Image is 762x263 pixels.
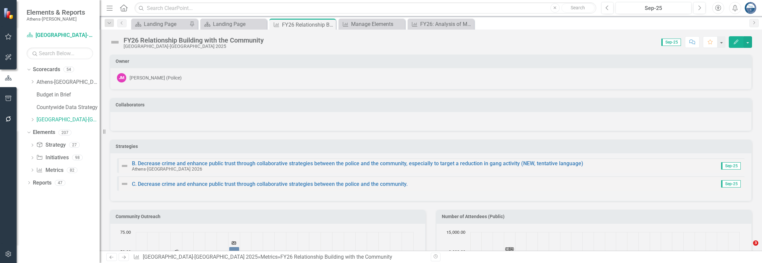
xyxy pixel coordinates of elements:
[27,16,85,22] small: Athens-[PERSON_NAME]
[132,181,408,187] a: C. Decrease crime and enhance public trust through collaborative strategies between the police an...
[409,20,472,28] a: FY26: Analysis of Mental Health Co-responder Trends and Team Dynamics Metric
[661,39,681,46] span: Sep-25
[739,240,755,256] iframe: Intercom live chat
[213,20,265,28] div: Landing Page
[117,73,126,82] div: JM
[133,20,188,28] a: Landing Page
[33,179,51,187] a: Reports
[116,102,748,107] h3: Collaborators
[3,8,15,19] img: ClearPoint Strategy
[571,5,585,10] span: Search
[37,104,100,111] a: Countywide Data Strategy
[561,3,595,13] button: Search
[116,144,748,149] h3: Strategies
[124,37,264,44] div: FY26 Relationship Building with the Community
[121,180,129,188] img: Not Defined
[506,247,514,251] text: 9673
[67,167,77,173] div: 82
[58,130,71,135] div: 207
[110,37,120,48] img: Not Defined
[27,32,93,39] a: [GEOGRAPHIC_DATA]-[GEOGRAPHIC_DATA] 2025
[116,59,748,64] h3: Owner
[340,20,403,28] a: Manage Elements
[744,2,756,14] img: Andy Minish
[135,2,596,14] input: Search ClearPoint...
[132,160,583,167] a: B. Decrease crime and enhance public trust through collaborative strategies between the police an...
[721,180,741,188] span: Sep-25
[27,48,93,59] input: Search Below...
[202,20,265,28] a: Landing Page
[27,8,85,16] span: Elements & Reports
[351,20,403,28] div: Manage Elements
[174,250,178,254] text: 45
[36,154,68,162] a: Initiatives
[120,230,131,235] text: 75.00
[616,2,692,14] button: Sep-25
[442,214,748,219] h3: Number of Attendees (Public)
[280,254,392,260] div: FY26 Relationship Building with the Community
[753,240,758,246] span: 3
[130,74,182,81] div: [PERSON_NAME] (Police)
[420,20,472,28] div: FY26: Analysis of Mental Health Co-responder Trends and Team Dynamics Metric
[69,142,80,148] div: 27
[132,166,202,172] small: Athens-[GEOGRAPHIC_DATA] 2026
[618,4,689,12] div: Sep-25
[282,21,334,29] div: FY26 Relationship Building with the Community
[33,129,55,136] a: Elements
[37,78,100,86] a: Athens-[GEOGRAPHIC_DATA] 2026
[124,44,264,49] div: [GEOGRAPHIC_DATA]-[GEOGRAPHIC_DATA] 2025
[37,116,100,124] a: [GEOGRAPHIC_DATA]-[GEOGRAPHIC_DATA] 2025
[232,241,236,245] text: 56
[72,155,83,161] div: 98
[446,230,465,235] text: 15,000.00
[55,180,65,186] div: 47
[121,162,129,170] img: Not Defined
[133,253,426,261] div: » »
[37,91,100,99] a: Budget in Brief
[120,250,131,254] text: 50.00
[143,254,258,260] a: [GEOGRAPHIC_DATA]-[GEOGRAPHIC_DATA] 2025
[116,214,422,219] h3: Community Outreach
[721,162,741,170] span: Sep-25
[36,167,63,174] a: Metrics
[63,67,74,72] div: 54
[36,141,65,149] a: Strategy
[33,66,60,73] a: Scorecards
[446,250,465,254] text: 10,000.00
[260,254,278,260] a: Metrics
[144,20,188,28] div: Landing Page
